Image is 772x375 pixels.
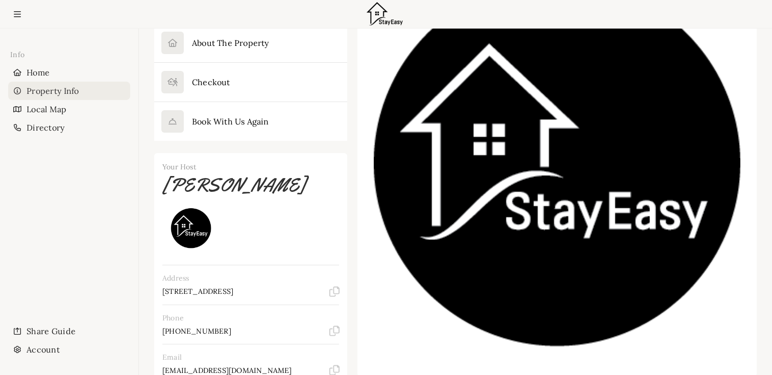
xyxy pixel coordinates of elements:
img: Logo [363,1,406,28]
li: Navigation item [8,100,130,118]
p: Address [162,273,332,283]
li: Navigation item [8,82,130,100]
p: Phone [162,313,332,322]
div: Home [8,63,130,82]
p: [EMAIL_ADDRESS][DOMAIN_NAME] [162,366,292,375]
img: Kristi's avatar [162,199,220,257]
span: Your Host [162,162,196,171]
div: Share Guide [8,322,130,340]
li: Navigation item [8,340,130,359]
p: [PHONE_NUMBER] [162,327,231,336]
h4: [PERSON_NAME] [162,177,306,193]
li: Navigation item [8,118,130,137]
li: Navigation item [8,63,130,82]
div: Local Map [8,100,130,118]
div: Property Info [8,82,130,100]
li: Navigation item [8,322,130,340]
div: Directory [8,118,130,137]
div: Account [8,340,130,359]
p: Email [162,353,332,362]
p: [STREET_ADDRESS] [162,287,233,296]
